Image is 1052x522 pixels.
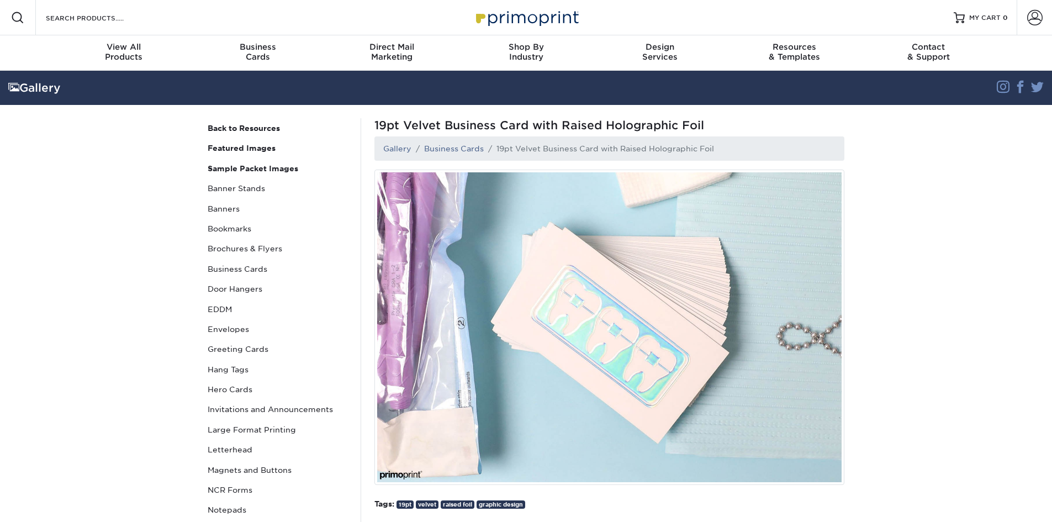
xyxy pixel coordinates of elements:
[374,118,844,132] span: 19pt Velvet Business Card with Raised Holographic Foil
[459,42,593,62] div: Industry
[1003,14,1008,22] span: 0
[727,35,861,71] a: Resources& Templates
[203,379,352,399] a: Hero Cards
[861,42,996,52] span: Contact
[203,420,352,440] a: Large Format Printing
[57,42,191,62] div: Products
[203,339,352,359] a: Greeting Cards
[203,319,352,339] a: Envelopes
[203,219,352,239] a: Bookmarks
[45,11,152,24] input: SEARCH PRODUCTS.....
[191,35,325,71] a: BusinessCards
[203,480,352,500] a: NCR Forms
[727,42,861,52] span: Resources
[727,42,861,62] div: & Templates
[459,35,593,71] a: Shop ByIndustry
[397,500,414,509] a: 19pt
[325,42,459,62] div: Marketing
[208,144,276,152] strong: Featured Images
[593,35,727,71] a: DesignServices
[203,440,352,460] a: Letterhead
[203,239,352,259] a: Brochures & Flyers
[969,13,1001,23] span: MY CART
[57,42,191,52] span: View All
[203,460,352,480] a: Magnets and Buttons
[203,399,352,419] a: Invitations and Announcements
[325,42,459,52] span: Direct Mail
[203,199,352,219] a: Banners
[325,35,459,71] a: Direct MailMarketing
[593,42,727,52] span: Design
[203,118,352,138] a: Back to Resources
[208,164,298,173] strong: Sample Packet Images
[203,500,352,520] a: Notepads
[593,42,727,62] div: Services
[374,499,394,508] strong: Tags:
[459,42,593,52] span: Shop By
[203,138,352,158] a: Featured Images
[861,42,996,62] div: & Support
[383,144,411,153] a: Gallery
[484,143,714,154] li: 19pt Velvet Business Card with Raised Holographic Foil
[477,500,525,509] a: graphic design
[416,500,438,509] a: velvet
[441,500,474,509] a: raised foil
[191,42,325,52] span: Business
[203,360,352,379] a: Hang Tags
[471,6,581,29] img: Primoprint
[57,35,191,71] a: View AllProducts
[374,170,844,485] img: Demand attention with Holographic Foil Business Cards
[203,299,352,319] a: EDDM
[203,279,352,299] a: Door Hangers
[203,159,352,178] a: Sample Packet Images
[861,35,996,71] a: Contact& Support
[191,42,325,62] div: Cards
[203,259,352,279] a: Business Cards
[203,178,352,198] a: Banner Stands
[424,144,484,153] a: Business Cards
